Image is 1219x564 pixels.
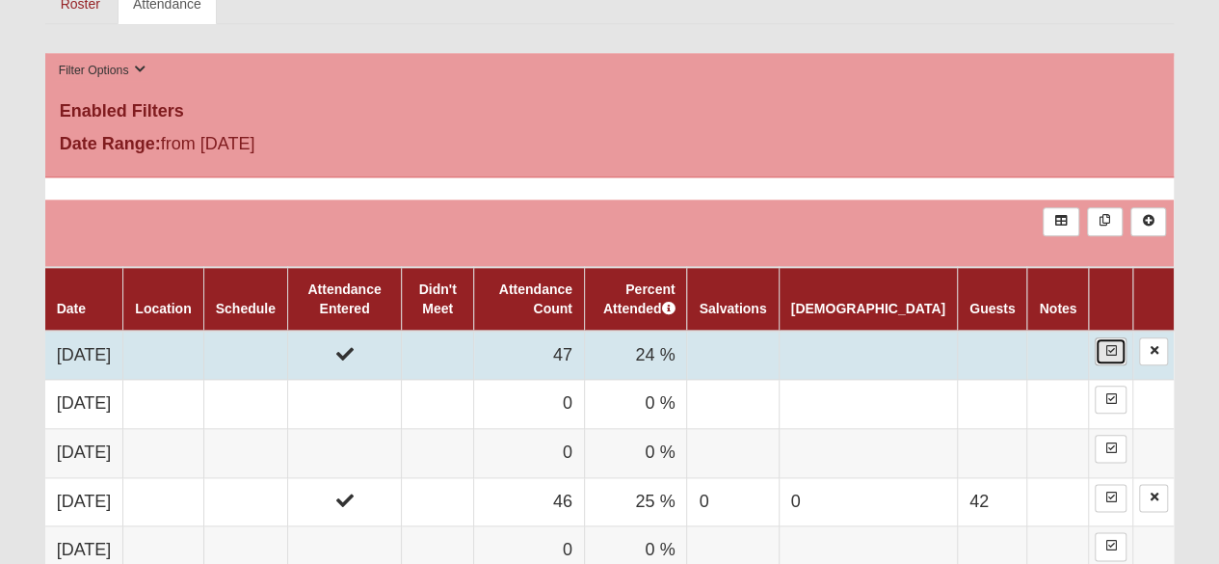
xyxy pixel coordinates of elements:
[584,429,687,478] td: 0 %
[779,477,957,526] td: 0
[60,131,161,157] label: Date Range:
[957,267,1026,331] th: Guests
[584,380,687,429] td: 0 %
[1039,301,1076,316] a: Notes
[584,331,687,380] td: 24 %
[1139,337,1168,365] a: Delete
[53,61,152,81] button: Filter Options
[779,267,957,331] th: [DEMOGRAPHIC_DATA]
[419,282,457,316] a: Didn't Meet
[216,301,276,316] a: Schedule
[687,267,779,331] th: Salvations
[603,282,676,316] a: Percent Attended
[1095,337,1126,365] a: Enter Attendance
[1095,484,1126,512] a: Enter Attendance
[45,429,123,478] td: [DATE]
[474,331,585,380] td: 47
[57,301,86,316] a: Date
[60,101,1160,122] h4: Enabled Filters
[1095,435,1126,463] a: Enter Attendance
[45,131,422,162] div: from [DATE]
[1087,207,1123,235] a: Merge Records into Merge Template
[45,477,123,526] td: [DATE]
[499,282,572,316] a: Attendance Count
[1130,207,1166,235] a: Alt+N
[135,301,191,316] a: Location
[584,477,687,526] td: 25 %
[1139,484,1168,512] a: Delete
[1095,386,1126,414] a: Enter Attendance
[45,380,123,429] td: [DATE]
[474,429,585,478] td: 0
[957,477,1026,526] td: 42
[474,477,585,526] td: 46
[474,380,585,429] td: 0
[45,331,123,380] td: [DATE]
[307,282,381,316] a: Attendance Entered
[687,477,779,526] td: 0
[1043,207,1078,235] a: Export to Excel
